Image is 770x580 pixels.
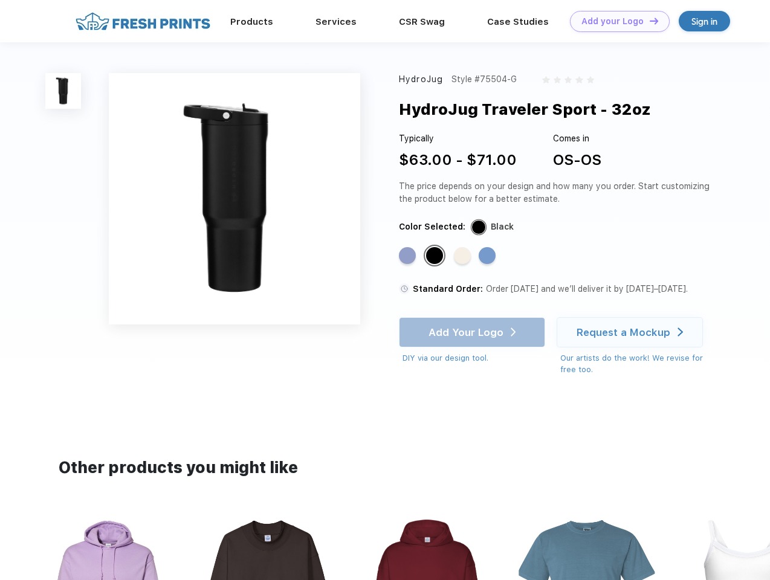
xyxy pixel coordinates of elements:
[577,326,670,338] div: Request a Mockup
[399,73,443,86] div: HydroJug
[553,149,601,171] div: OS-OS
[403,352,545,364] div: DIY via our design tool.
[72,11,214,32] img: fo%20logo%202.webp
[230,16,273,27] a: Products
[479,247,496,264] div: Light Blue
[399,221,465,233] div: Color Selected:
[565,76,572,83] img: gray_star.svg
[399,283,410,294] img: standard order
[542,76,549,83] img: gray_star.svg
[553,132,601,145] div: Comes in
[426,247,443,264] div: Black
[678,327,683,337] img: white arrow
[575,76,583,83] img: gray_star.svg
[399,247,416,264] div: Peri
[650,18,658,24] img: DT
[59,456,711,480] div: Other products you might like
[691,14,717,28] div: Sign in
[486,284,688,294] span: Order [DATE] and we’ll deliver it by [DATE]–[DATE].
[454,247,471,264] div: Cream
[399,132,517,145] div: Typically
[451,73,517,86] div: Style #75504-G
[399,180,714,205] div: The price depends on your design and how many you order. Start customizing the product below for ...
[560,352,714,376] div: Our artists do the work! We revise for free too.
[581,16,644,27] div: Add your Logo
[45,73,81,109] img: func=resize&h=100
[491,221,514,233] div: Black
[413,284,483,294] span: Standard Order:
[109,73,360,324] img: func=resize&h=640
[399,98,651,121] div: HydroJug Traveler Sport - 32oz
[554,76,561,83] img: gray_star.svg
[679,11,730,31] a: Sign in
[399,149,517,171] div: $63.00 - $71.00
[587,76,594,83] img: gray_star.svg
